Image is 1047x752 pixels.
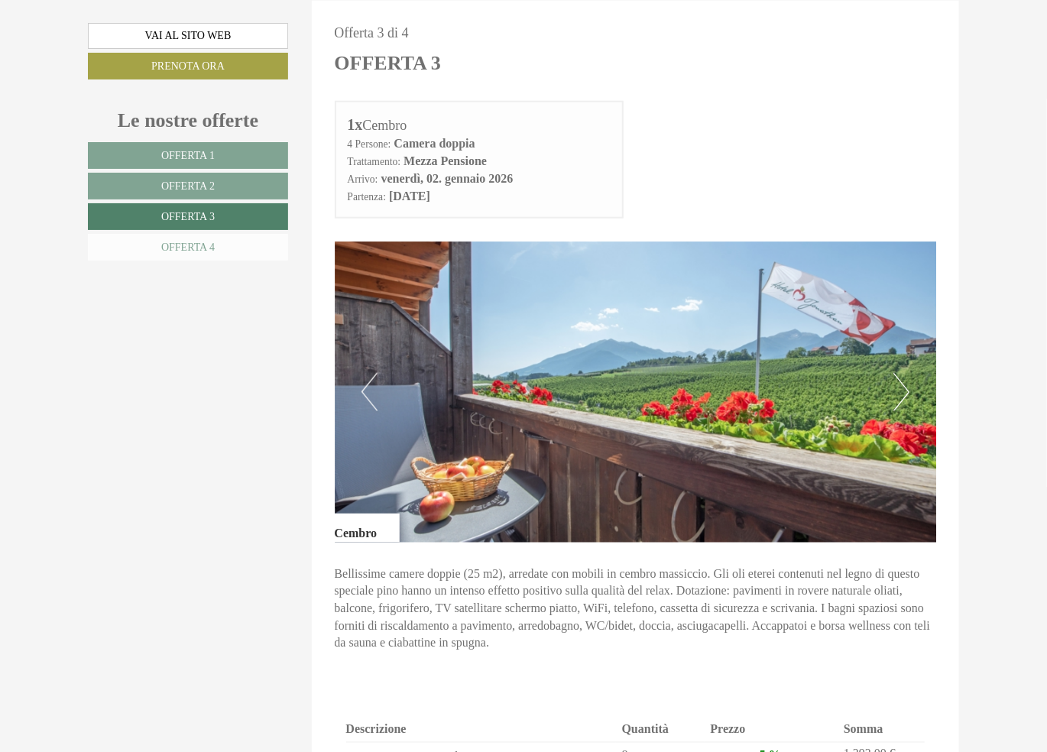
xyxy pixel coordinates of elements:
small: Partenza: [348,191,387,203]
span: Offerta 2 [161,180,215,192]
th: Descrizione [346,718,616,742]
span: Offerta 4 [161,241,215,253]
div: Cembro [348,114,611,136]
div: Cembro [335,514,400,543]
span: Offerta 1 [161,150,215,161]
small: Trattamento: [348,156,401,167]
img: image [335,241,937,543]
b: Mezza Pensione [404,154,487,167]
div: Le nostre offerte [88,106,288,135]
small: Arrivo: [348,173,378,185]
th: Prezzo [705,718,838,742]
span: Offerta 3 [161,211,215,222]
b: venerdì, 02. gennaio 2026 [381,172,514,185]
small: 4 Persone: [348,138,391,150]
th: Somma [838,718,925,742]
button: Previous [361,373,378,411]
th: Quantità [616,718,705,742]
span: Offerta 3 di 4 [335,25,409,41]
p: Bellissime camere doppie (25 m2), arredate con mobili in cembro massiccio. Gli oli eterei contenu... [335,566,937,653]
div: Offerta 3 [335,49,441,77]
b: Camera doppia [394,137,475,150]
button: Next [893,373,909,411]
b: [DATE] [389,190,430,203]
a: Vai al sito web [88,23,288,49]
b: 1x [348,116,363,133]
a: Prenota ora [88,53,288,79]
